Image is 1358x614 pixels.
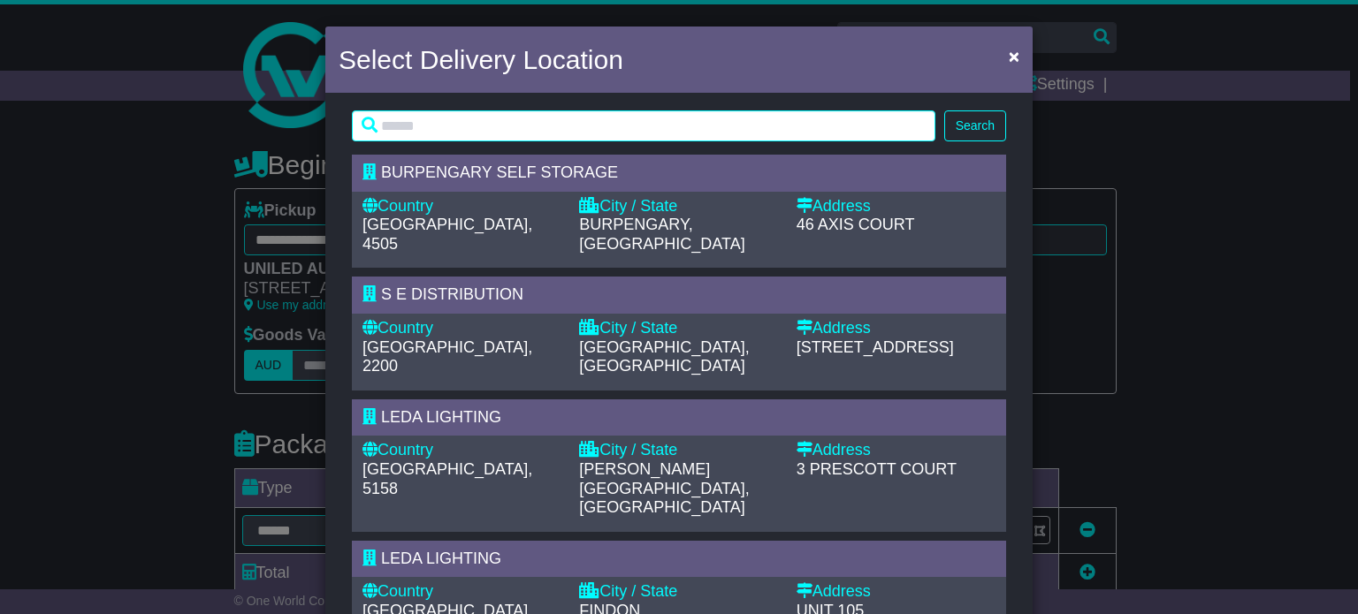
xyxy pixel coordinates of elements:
span: LEDA LIGHTING [381,408,501,426]
button: Close [1000,38,1028,74]
div: Address [797,582,996,602]
div: City / State [579,441,778,460]
div: City / State [579,319,778,338]
div: Country [362,582,561,602]
span: LEDA LIGHTING [381,550,501,567]
div: Address [797,441,996,460]
h4: Select Delivery Location [339,40,623,80]
span: [GEOGRAPHIC_DATA], 5158 [362,460,532,497]
span: [PERSON_NAME][GEOGRAPHIC_DATA], [GEOGRAPHIC_DATA] [579,460,749,516]
span: [GEOGRAPHIC_DATA], 4505 [362,216,532,253]
span: S E DISTRIBUTION [381,285,523,303]
div: Address [797,197,996,216]
div: Country [362,197,561,216]
span: [GEOGRAPHIC_DATA], [GEOGRAPHIC_DATA] [579,338,749,375]
div: City / State [579,197,778,216]
span: 3 PRESCOTT COURT [797,460,957,478]
div: Address [797,319,996,338]
span: 46 AXIS COURT [797,216,915,233]
div: Country [362,319,561,338]
span: [GEOGRAPHIC_DATA], 2200 [362,338,532,375]
div: City / State [579,582,778,602]
span: [STREET_ADDRESS] [797,338,954,356]
button: Search [944,110,1006,141]
span: BURPENGARY, [GEOGRAPHIC_DATA] [579,216,744,253]
span: BURPENGARY SELF STORAGE [381,163,618,181]
div: Country [362,441,561,460]
span: × [1009,46,1019,66]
